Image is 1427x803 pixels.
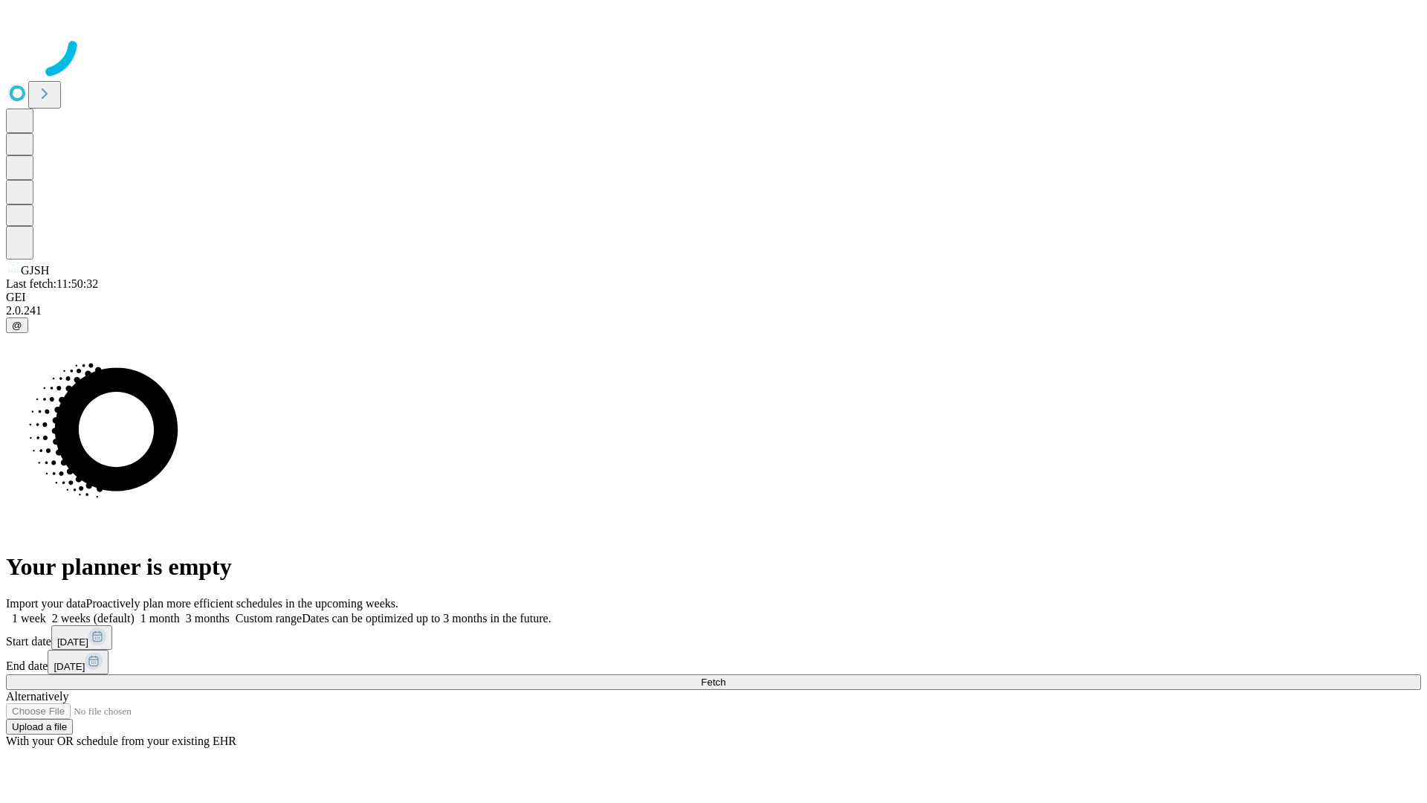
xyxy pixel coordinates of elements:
[236,612,302,625] span: Custom range
[48,650,109,674] button: [DATE]
[701,677,725,688] span: Fetch
[86,597,398,610] span: Proactively plan more efficient schedules in the upcoming weeks.
[52,612,135,625] span: 2 weeks (default)
[6,597,86,610] span: Import your data
[12,320,22,331] span: @
[57,636,88,648] span: [DATE]
[6,304,1421,317] div: 2.0.241
[6,690,68,703] span: Alternatively
[6,317,28,333] button: @
[302,612,551,625] span: Dates can be optimized up to 3 months in the future.
[12,612,46,625] span: 1 week
[6,291,1421,304] div: GEI
[6,735,236,747] span: With your OR schedule from your existing EHR
[54,661,85,672] span: [DATE]
[6,674,1421,690] button: Fetch
[186,612,230,625] span: 3 months
[140,612,180,625] span: 1 month
[6,553,1421,581] h1: Your planner is empty
[6,277,98,290] span: Last fetch: 11:50:32
[21,264,49,277] span: GJSH
[6,650,1421,674] div: End date
[6,625,1421,650] div: Start date
[51,625,112,650] button: [DATE]
[6,719,73,735] button: Upload a file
